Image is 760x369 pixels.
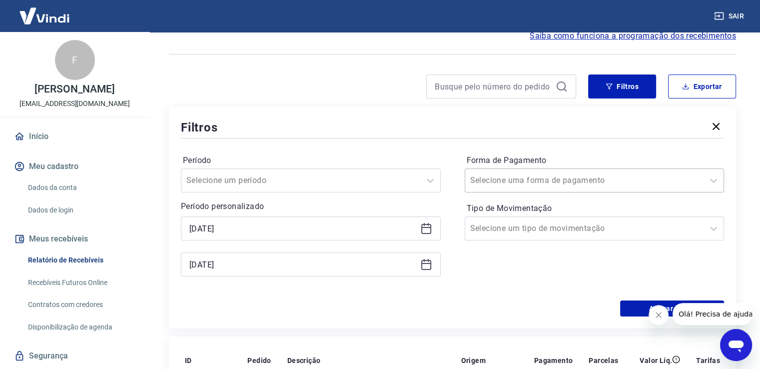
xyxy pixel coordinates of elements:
button: Exportar [668,74,736,98]
a: Recebíveis Futuros Online [24,272,137,293]
a: Relatório de Recebíveis [24,250,137,270]
input: Data final [189,257,416,272]
a: Dados da conta [24,177,137,198]
a: Saiba como funciona a programação dos recebimentos [530,30,736,42]
a: Disponibilização de agenda [24,317,137,337]
iframe: Fechar mensagem [649,305,669,325]
iframe: Botão para abrir a janela de mensagens [720,329,752,361]
label: Forma de Pagamento [467,154,723,166]
input: Busque pelo número do pedido [435,79,552,94]
img: Vindi [12,0,77,31]
p: [EMAIL_ADDRESS][DOMAIN_NAME] [19,98,130,109]
p: Pedido [247,355,271,365]
input: Data inicial [189,221,416,236]
p: Pagamento [534,355,573,365]
a: Dados de login [24,200,137,220]
p: Origem [461,355,485,365]
p: [PERSON_NAME] [34,84,114,94]
p: Parcelas [589,355,618,365]
p: Período personalizado [181,200,441,212]
a: Início [12,125,137,147]
button: Meu cadastro [12,155,137,177]
button: Filtros [588,74,656,98]
a: Segurança [12,345,137,367]
span: Olá! Precisa de ajuda? [6,7,84,15]
p: Descrição [287,355,321,365]
div: F [55,40,95,80]
p: Valor Líq. [640,355,672,365]
button: Meus recebíveis [12,228,137,250]
h5: Filtros [181,119,218,135]
iframe: Mensagem da empresa [673,303,752,325]
a: Contratos com credores [24,294,137,315]
button: Aplicar filtros [620,300,724,316]
label: Período [183,154,439,166]
p: ID [185,355,192,365]
button: Sair [712,7,748,25]
label: Tipo de Movimentação [467,202,723,214]
p: Tarifas [696,355,720,365]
